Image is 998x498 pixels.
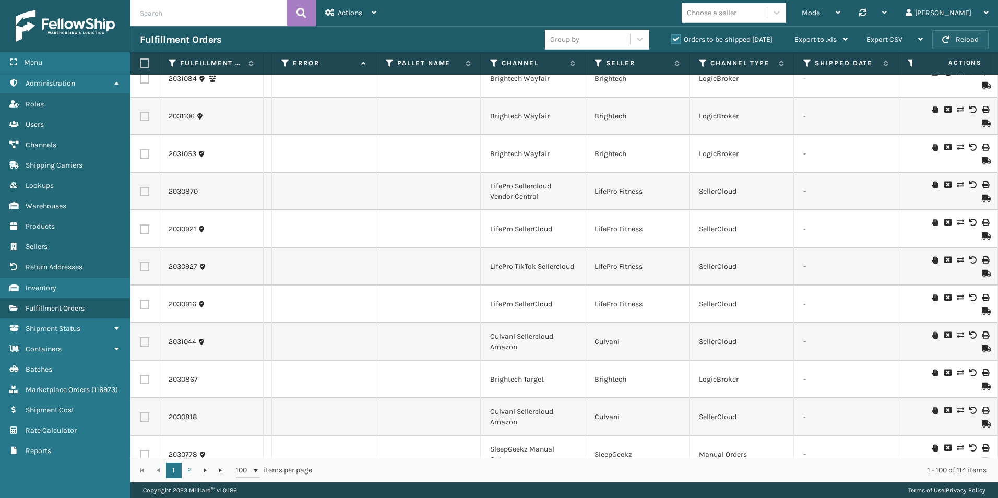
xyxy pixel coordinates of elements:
i: Mark as Shipped [982,195,988,202]
i: Change shipping [957,106,963,113]
i: Mark as Shipped [982,270,988,277]
span: 100 [236,465,252,476]
i: Void Label [969,294,976,301]
td: LogicBroker [690,98,794,135]
td: - [794,248,898,286]
a: 2030916 [169,299,196,310]
span: Shipping Carriers [26,161,82,170]
label: Seller [606,58,669,68]
td: - [794,286,898,323]
i: Mark as Shipped [982,307,988,315]
span: ( 116973 ) [91,385,118,394]
td: - [794,60,898,98]
td: - [794,323,898,361]
i: Void Label [969,106,976,113]
i: Change shipping [957,331,963,339]
button: Reload [932,30,989,49]
i: Cancel Fulfillment Order [944,369,951,376]
div: | [908,482,985,498]
i: Change shipping [957,369,963,376]
i: Cancel Fulfillment Order [944,219,951,226]
i: Print Label [982,144,988,151]
i: Mark as Shipped [982,420,988,428]
i: Cancel Fulfillment Order [944,331,951,339]
i: Void Label [969,256,976,264]
i: Void Label [969,331,976,339]
i: Void Label [969,181,976,188]
i: Change shipping [957,219,963,226]
span: Shipment Status [26,324,80,333]
a: 2030778 [169,449,197,460]
td: Brightech [585,98,690,135]
td: - [794,98,898,135]
td: LifePro TikTok Sellercloud [481,248,585,286]
td: Brightech Wayfair [481,135,585,173]
i: Mark as Shipped [982,157,988,164]
span: Users [26,120,44,129]
label: Error [293,58,356,68]
span: Roles [26,100,44,109]
i: Mark as Shipped [982,232,988,240]
i: Mark as Shipped [982,120,988,127]
span: Lookups [26,181,54,190]
h3: Fulfillment Orders [140,33,221,46]
i: On Hold [932,369,938,376]
span: Go to the next page [201,466,209,475]
p: Copyright 2023 Milliard™ v 1.0.186 [143,482,237,498]
label: Shipped Date [815,58,878,68]
i: Change shipping [957,407,963,414]
i: Void Label [969,219,976,226]
span: Export to .xls [794,35,837,44]
span: Return Addresses [26,263,82,271]
td: Brightech [585,60,690,98]
td: Brightech [585,361,690,398]
span: Sellers [26,242,47,251]
i: Change shipping [957,294,963,301]
td: SellerCloud [690,398,794,436]
td: LogicBroker [690,361,794,398]
span: Administration [26,79,75,88]
i: Print Label [982,407,988,414]
span: Marketplace Orders [26,385,90,394]
i: Void Label [969,144,976,151]
i: Change shipping [957,444,963,452]
span: Actions [916,54,988,72]
label: Channel Type [710,58,774,68]
i: On Hold [932,256,938,264]
i: Change shipping [957,181,963,188]
span: Export CSV [866,35,902,44]
i: On Hold [932,144,938,151]
i: Cancel Fulfillment Order [944,444,951,452]
span: Containers [26,345,62,353]
i: On Hold [932,106,938,113]
a: 2031044 [169,337,196,347]
i: On Hold [932,331,938,339]
span: Fulfillment Orders [26,304,85,313]
i: Mark as Shipped [982,345,988,352]
td: LifePro Sellercloud Vendor Central [481,173,585,210]
td: LifePro SellerCloud [481,286,585,323]
a: 2030867 [169,374,198,385]
label: Pallet Name [397,58,460,68]
td: SellerCloud [690,173,794,210]
a: Privacy Policy [946,487,985,494]
a: 2030921 [169,224,196,234]
i: On Hold [932,407,938,414]
i: Print Label [982,106,988,113]
span: Inventory [26,283,56,292]
span: items per page [236,463,312,478]
span: Shipment Cost [26,406,74,414]
td: Culvani Sellercloud Amazon [481,323,585,361]
span: Products [26,222,55,231]
td: Manual Orders [690,436,794,473]
span: Mode [802,8,820,17]
a: 2031084 [169,74,197,84]
i: Cancel Fulfillment Order [944,181,951,188]
a: Go to the last page [213,463,229,478]
td: Brightech Target [481,361,585,398]
td: SellerCloud [690,248,794,286]
td: - [794,173,898,210]
td: SleepGeekz [585,436,690,473]
td: Brightech Wayfair [481,60,585,98]
td: LifePro Fitness [585,173,690,210]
